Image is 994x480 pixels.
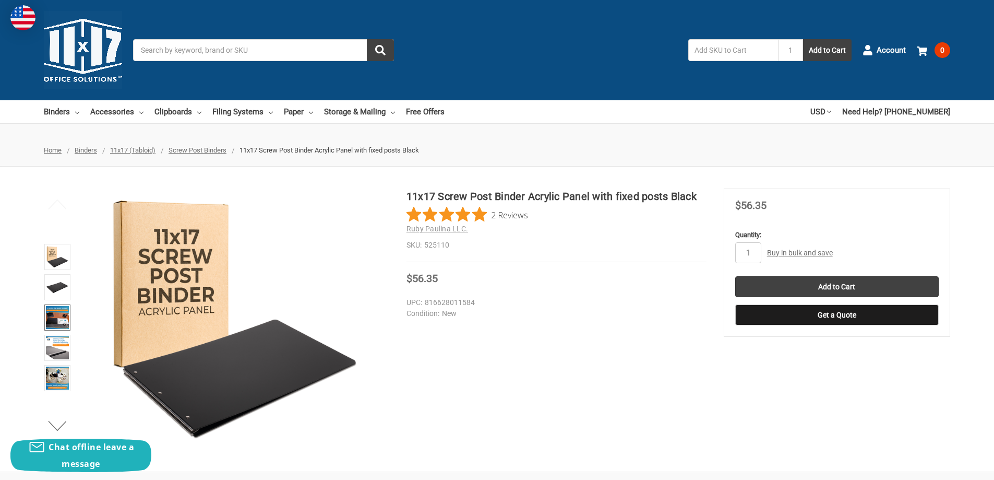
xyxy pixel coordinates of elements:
[406,308,702,319] dd: New
[406,225,468,233] a: Ruby Paulina LLC.
[735,276,939,297] input: Add to Cart
[169,146,226,154] a: Screw Post Binders
[44,100,79,123] a: Binders
[735,305,939,325] button: Get a Quote
[406,297,422,308] dt: UPC:
[75,146,97,154] a: Binders
[491,207,528,223] span: 2 Reviews
[406,240,706,251] dd: 525110
[90,100,143,123] a: Accessories
[104,189,365,450] img: 11x17 Screw Post Binder Acrylic Panel with fixed posts Black
[863,37,906,64] a: Account
[406,207,528,223] button: Rated 5 out of 5 stars from 2 reviews. Jump to reviews.
[406,100,445,123] a: Free Offers
[46,276,69,299] img: 11x17 Screw Post Binder Acrylic Panel with fixed posts Black
[46,245,69,268] img: 11x17 Screw Post Binder Acrylic Panel with fixed posts Black
[154,100,201,123] a: Clipboards
[735,230,939,240] label: Quantity:
[133,39,394,61] input: Search by keyword, brand or SKU
[44,11,122,89] img: 11x17.com
[324,100,395,123] a: Storage & Mailing
[46,306,69,329] img: Ruby Paulina 11x17 1" Angle-D Ring, White Acrylic Binder (515180)
[284,100,313,123] a: Paper
[735,199,767,212] span: $56.35
[10,5,35,30] img: duty and tax information for United States
[688,39,778,61] input: Add SKU to Cart
[212,100,273,123] a: Filing Systems
[842,100,950,123] a: Need Help? [PHONE_NUMBER]
[46,336,69,359] img: 11x17 Screw Post Binder Acrylic Panel with fixed posts Black
[46,367,69,390] img: 11x17 Screw Post Binder Acrylic Panel with fixed posts Black
[877,44,906,56] span: Account
[110,146,155,154] a: 11x17 (Tabloid)
[917,37,950,64] a: 0
[406,297,702,308] dd: 816628011584
[406,240,422,251] dt: SKU:
[803,39,852,61] button: Add to Cart
[406,308,439,319] dt: Condition:
[406,189,706,204] h1: 11x17 Screw Post Binder Acrylic Panel with fixed posts Black
[10,439,151,472] button: Chat offline leave a message
[935,42,950,58] span: 0
[406,272,438,285] span: $56.35
[239,146,419,154] span: 11x17 Screw Post Binder Acrylic Panel with fixed posts Black
[42,194,74,215] button: Previous
[44,146,62,154] a: Home
[810,100,831,123] a: USD
[767,249,833,257] a: Buy in bulk and save
[42,415,74,436] button: Next
[49,441,134,470] span: Chat offline leave a message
